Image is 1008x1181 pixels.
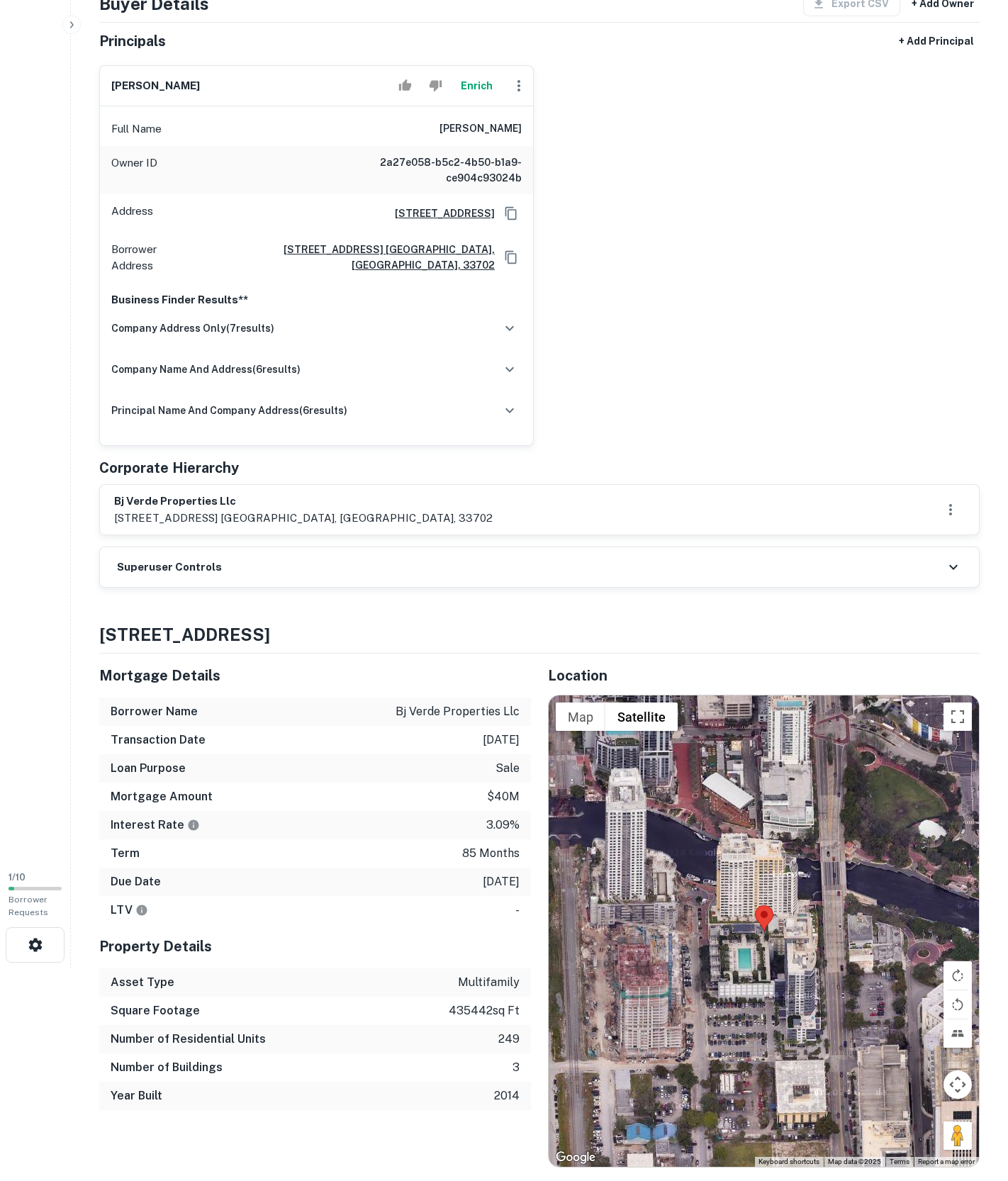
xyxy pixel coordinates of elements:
[111,320,274,336] h6: company address only ( 7 results)
[111,1087,162,1104] h6: Year Built
[117,559,222,576] h6: Superuser Controls
[918,1158,975,1165] a: Report a map error
[893,28,980,54] button: + Add Principal
[439,121,522,138] h6: [PERSON_NAME]
[114,493,493,510] h6: bj verde properties llc
[111,902,148,919] h6: LTV
[111,155,157,186] p: Owner ID
[111,291,522,308] p: Business Finder Results**
[111,732,206,749] h6: Transaction Date
[758,1157,819,1167] button: Keyboard shortcuts
[500,203,522,224] button: Copy Address
[393,72,418,100] button: Accept
[383,206,495,221] a: [STREET_ADDRESS]
[111,873,161,890] h6: Due Date
[111,362,301,377] h6: company name and address ( 6 results)
[423,72,448,100] button: Reject
[552,1148,599,1167] a: Open this area in Google Maps (opens a new window)
[111,78,200,94] h6: [PERSON_NAME]
[135,904,148,917] svg: LTVs displayed on the website are for informational purposes only and may be reported incorrectly...
[483,873,520,890] p: [DATE]
[396,703,520,720] p: bj verde properties llc
[111,403,347,418] h6: principal name and company address ( 6 results)
[548,665,980,686] h5: Location
[937,1068,1008,1136] iframe: Chat Widget
[495,760,520,777] p: sale
[111,241,186,274] p: Borrower Address
[498,1031,520,1048] p: 249
[483,732,520,749] p: [DATE]
[111,1059,223,1076] h6: Number of Buildings
[454,72,499,100] button: Enrich
[515,902,520,919] p: -
[111,121,162,138] p: Full Name
[9,895,48,917] span: Borrower Requests
[99,30,166,52] h5: Principals
[192,242,495,273] a: [STREET_ADDRESS] [GEOGRAPHIC_DATA], [GEOGRAPHIC_DATA], 33702
[111,817,200,834] h6: Interest Rate
[943,1019,972,1048] button: Tilt map
[187,819,200,832] svg: The interest rates displayed on the website are for informational purposes only and may be report...
[605,703,678,731] button: Show satellite imagery
[111,203,153,224] p: Address
[486,817,520,834] p: 3.09%
[111,760,186,777] h6: Loan Purpose
[111,1031,266,1048] h6: Number of Residential Units
[487,788,520,805] p: $40m
[111,788,213,805] h6: Mortgage Amount
[556,703,605,731] button: Show street map
[99,665,531,686] h5: Mortgage Details
[111,845,140,862] h6: Term
[943,703,972,731] button: Toggle fullscreen view
[352,155,522,186] h6: 2a27e058-b5c2-4b50-b1a9-ce904c93024b
[111,1002,200,1019] h6: Square Footage
[890,1158,909,1165] a: Terms (opens in new tab)
[99,457,239,478] h5: Corporate Hierarchy
[500,247,522,268] button: Copy Address
[552,1148,599,1167] img: Google
[99,936,531,957] h5: Property Details
[99,622,980,647] h4: [STREET_ADDRESS]
[828,1158,881,1165] span: Map data ©2025
[111,974,174,991] h6: Asset Type
[111,703,198,720] h6: Borrower Name
[9,872,26,883] span: 1 / 10
[513,1059,520,1076] p: 3
[462,845,520,862] p: 85 months
[114,510,493,527] p: [STREET_ADDRESS] [GEOGRAPHIC_DATA], [GEOGRAPHIC_DATA], 33702
[458,974,520,991] p: multifamily
[943,990,972,1019] button: Rotate map counterclockwise
[943,961,972,990] button: Rotate map clockwise
[449,1002,520,1019] p: 435442 sq ft
[494,1087,520,1104] p: 2014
